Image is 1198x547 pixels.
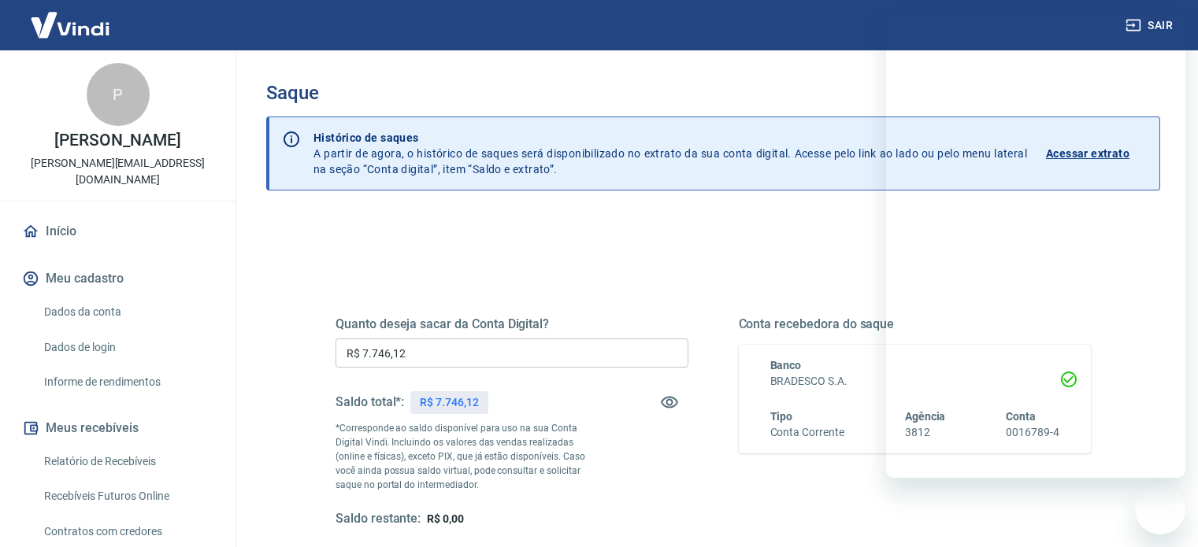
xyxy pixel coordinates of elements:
[1135,484,1185,534] iframe: Botão para abrir a janela de mensagens, conversa em andamento
[336,421,600,492] p: *Corresponde ao saldo disponível para uso na sua Conta Digital Vindi. Incluindo os valores das ve...
[336,394,404,410] h5: Saldo total*:
[19,411,217,445] button: Meus recebíveis
[19,1,121,49] img: Vindi
[38,480,217,512] a: Recebíveis Futuros Online
[1122,11,1179,40] button: Sair
[87,63,150,126] div: P
[427,512,464,525] span: R$ 0,00
[770,359,802,371] span: Banco
[770,410,793,423] span: Tipo
[313,130,1027,177] p: A partir de agora, o histórico de saques será disponibilizado no extrato da sua conta digital. Ac...
[313,130,1027,146] p: Histórico de saques
[336,316,688,332] h5: Quanto deseja sacar da Conta Digital?
[38,331,217,364] a: Dados de login
[420,394,478,411] p: R$ 7.746,12
[19,214,217,249] a: Início
[38,296,217,328] a: Dados da conta
[770,373,1060,390] h6: BRADESCO S.A.
[336,511,421,527] h5: Saldo restante:
[19,261,217,296] button: Meu cadastro
[886,13,1185,478] iframe: Janela de mensagens
[38,445,217,478] a: Relatório de Recebíveis
[54,132,180,149] p: [PERSON_NAME]
[13,155,223,188] p: [PERSON_NAME][EMAIL_ADDRESS][DOMAIN_NAME]
[38,366,217,398] a: Informe de rendimentos
[739,316,1092,332] h5: Conta recebedora do saque
[770,424,844,441] h6: Conta Corrente
[266,82,1160,104] h3: Saque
